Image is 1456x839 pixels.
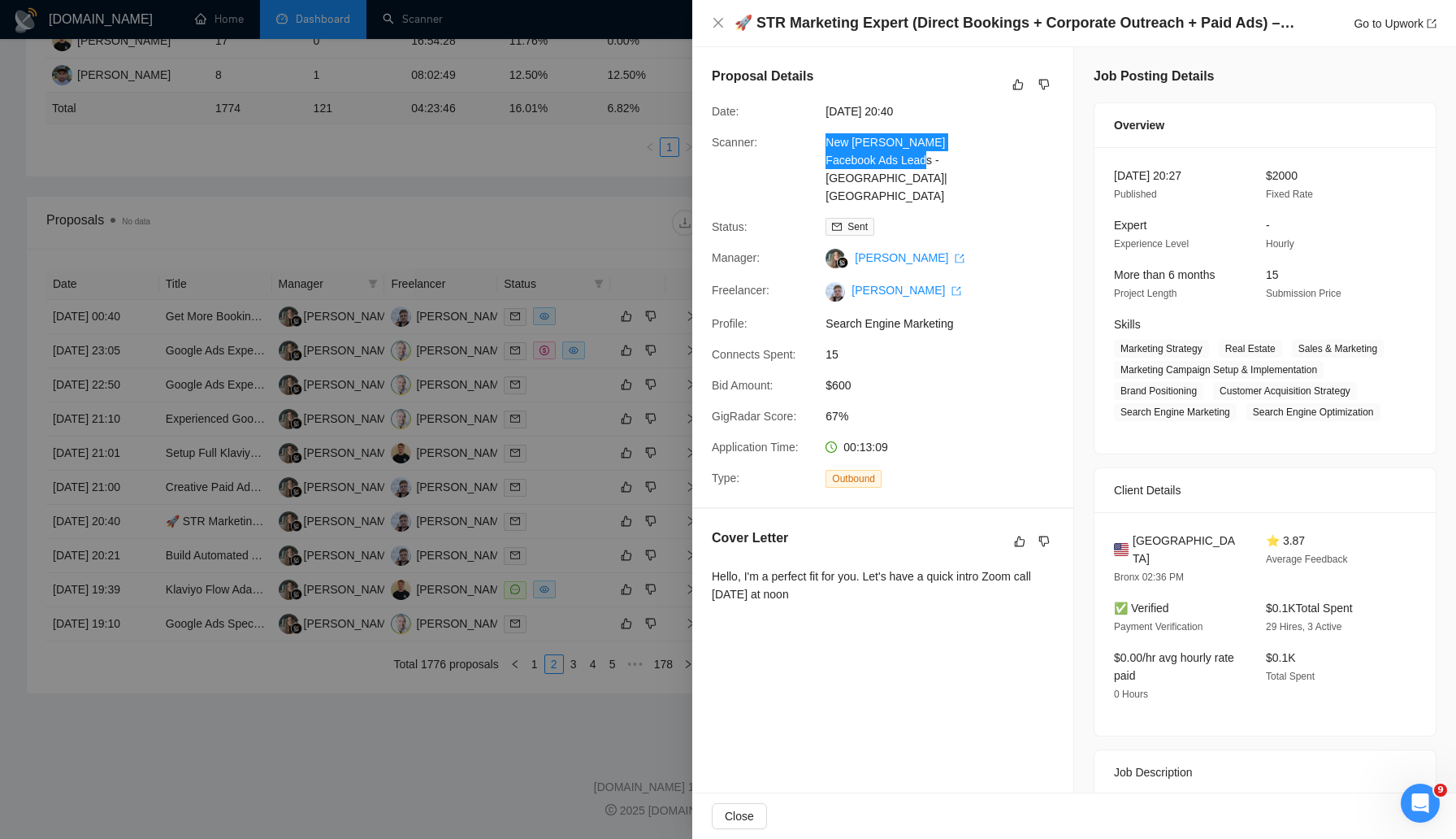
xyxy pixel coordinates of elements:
span: Connects Spent: [712,348,796,361]
div: Client Details [1114,468,1416,512]
span: Outbound [825,470,882,488]
span: Status: [712,220,747,233]
span: Expert [1114,219,1146,232]
span: Scanner: [712,136,757,149]
span: 9 [1434,784,1447,797]
span: Sales & Marketing [1292,340,1384,358]
span: $2000 [1266,169,1298,182]
span: Marketing Campaign Setup & Implementation [1114,361,1324,379]
span: Bid Amount: [712,379,773,392]
span: Hourly [1266,238,1294,250]
span: Payment Verification [1114,621,1202,633]
span: 29 Hires, 3 Active [1266,621,1341,633]
span: Submission Price [1266,288,1341,299]
button: Close [712,803,767,829]
button: dislike [1034,75,1054,94]
button: like [1008,75,1028,94]
span: Close [725,807,754,825]
span: Manager: [712,251,760,264]
img: c1AccpU0r5eTAMyEJsuISipwjq7qb2Kar6-KqnmSvKGuvk5qEoKhuKfg-uT9402ECS [825,282,845,302]
span: Published [1114,189,1157,200]
a: New [PERSON_NAME] Facebook Ads Leads - [GEOGRAPHIC_DATA]|[GEOGRAPHIC_DATA] [825,136,947,202]
span: 67% [825,407,1069,425]
h5: Job Posting Details [1094,67,1214,86]
span: like [1012,78,1024,91]
span: 15 [825,346,1069,363]
span: Bronx 02:36 PM [1114,572,1184,583]
span: dislike [1038,535,1050,548]
span: Search Engine Marketing [825,315,1069,333]
span: Skills [1114,318,1141,331]
span: Real Estate [1219,340,1282,358]
span: Fixed Rate [1266,189,1313,200]
span: 15 [1266,268,1279,281]
h5: Cover Letter [712,528,788,548]
span: Experience Level [1114,238,1189,250]
span: ✅ Verified [1114,602,1169,615]
span: ⭐ 3.87 [1266,534,1305,547]
span: like [1014,535,1025,548]
div: Hello, I'm a perfect fit for you. Let's have a quick intro Zoom call [DATE] at noon ㅤ⁤ [712,567,1054,603]
span: Overview [1114,116,1164,134]
h5: Proposal Details [712,67,813,86]
img: 🇺🇸 [1114,541,1129,559]
span: GigRadar Score: [712,410,796,423]
button: like [1010,532,1029,551]
span: [DATE] 20:40 [825,102,1069,120]
span: dislike [1038,78,1050,91]
span: Freelancer: [712,284,769,297]
span: Marketing Strategy [1114,340,1209,358]
a: [PERSON_NAME] export [851,284,961,297]
span: Date: [712,105,739,118]
span: 00:13:09 [843,441,888,454]
span: export [951,286,961,296]
span: close [712,16,725,29]
span: Search Engine Optimization [1246,403,1380,421]
span: Total Spent [1266,671,1315,682]
span: [GEOGRAPHIC_DATA] [1133,532,1240,567]
span: $0.00/hr avg hourly rate paid [1114,651,1234,682]
button: dislike [1034,532,1054,551]
span: $0.1K [1266,651,1296,664]
img: gigradar-bm.png [837,257,848,268]
span: export [1427,19,1436,28]
span: - [1266,219,1270,232]
a: [PERSON_NAME] export [855,251,964,264]
span: Sent [847,221,868,233]
span: Brand Positioning [1114,382,1203,400]
span: Customer Acquisition Strategy [1213,382,1357,400]
span: $0.1K Total Spent [1266,602,1353,615]
span: export [955,254,964,263]
span: Search Engine Marketing [1114,403,1237,421]
span: [DATE] 20:27 [1114,169,1181,182]
span: Type: [712,472,739,485]
span: Project Length [1114,288,1176,299]
h4: 🚀 STR Marketing Expert (Direct Bookings + Corporate Outreach + Paid Ads) – Luxury Properties [734,13,1295,33]
iframe: Intercom live chat [1401,784,1440,823]
button: Close [712,16,725,30]
span: Application Time: [712,441,799,454]
span: $600 [825,376,1069,394]
span: mail [832,222,842,232]
div: Job Description [1114,750,1416,794]
span: 0 Hours [1114,689,1148,700]
span: Average Feedback [1266,554,1348,565]
span: More than 6 months [1114,268,1215,281]
span: clock-circle [825,441,837,453]
a: Go to Upworkexport [1354,17,1436,30]
span: Profile: [712,317,747,330]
